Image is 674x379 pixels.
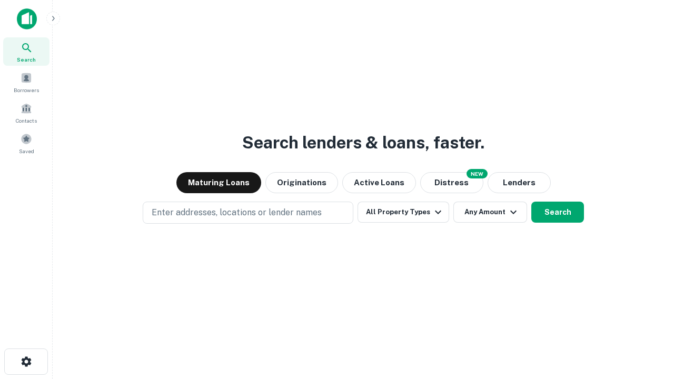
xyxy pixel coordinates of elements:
[242,130,484,155] h3: Search lenders & loans, faster.
[3,68,49,96] a: Borrowers
[531,202,584,223] button: Search
[152,206,322,219] p: Enter addresses, locations or lender names
[342,172,416,193] button: Active Loans
[265,172,338,193] button: Originations
[453,202,527,223] button: Any Amount
[467,169,488,178] div: NEW
[3,98,49,127] a: Contacts
[17,55,36,64] span: Search
[488,172,551,193] button: Lenders
[19,147,34,155] span: Saved
[17,8,37,29] img: capitalize-icon.png
[16,116,37,125] span: Contacts
[3,129,49,157] a: Saved
[14,86,39,94] span: Borrowers
[3,37,49,66] a: Search
[621,295,674,345] iframe: Chat Widget
[358,202,449,223] button: All Property Types
[143,202,353,224] button: Enter addresses, locations or lender names
[420,172,483,193] button: Search distressed loans with lien and other non-mortgage details.
[176,172,261,193] button: Maturing Loans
